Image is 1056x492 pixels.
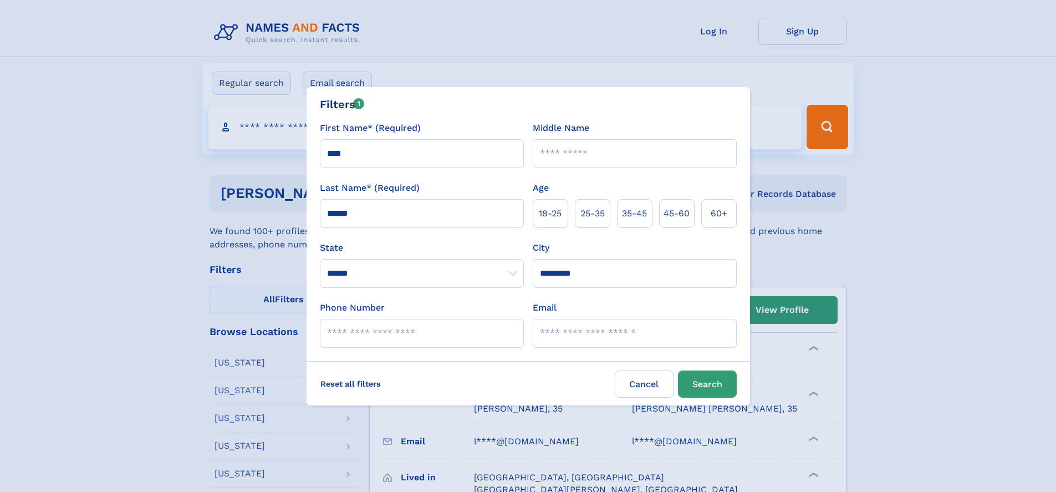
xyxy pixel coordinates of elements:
[533,301,557,315] label: Email
[533,241,549,255] label: City
[615,371,674,398] label: Cancel
[533,121,589,135] label: Middle Name
[320,96,365,113] div: Filters
[539,207,562,220] span: 18‑25
[320,121,421,135] label: First Name* (Required)
[320,181,420,195] label: Last Name* (Required)
[580,207,605,220] span: 25‑35
[320,241,524,255] label: State
[313,371,388,397] label: Reset all filters
[664,207,690,220] span: 45‑60
[622,207,647,220] span: 35‑45
[533,181,549,195] label: Age
[711,207,727,220] span: 60+
[678,371,737,398] button: Search
[320,301,385,315] label: Phone Number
